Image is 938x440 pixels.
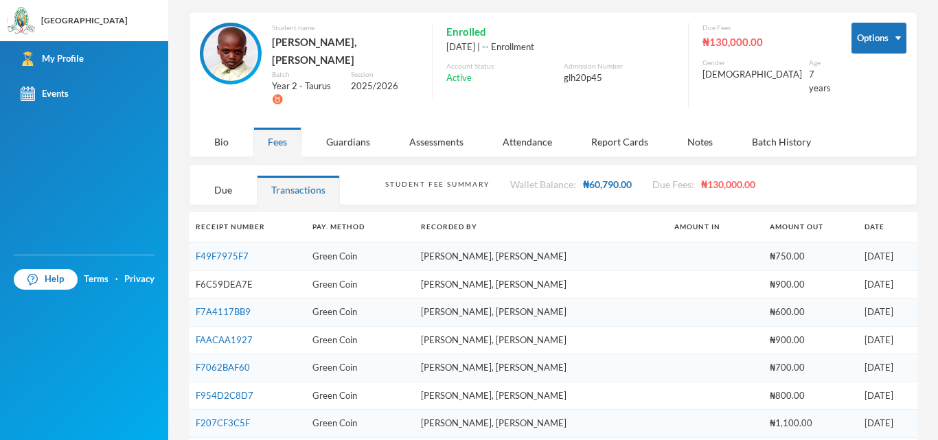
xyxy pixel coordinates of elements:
td: Green Coin [306,270,414,299]
a: F954D2C8D7 [196,390,253,401]
a: F49F7975F7 [196,251,249,262]
div: glh20p45 [564,71,674,85]
div: Notes [673,127,727,157]
span: Active [446,71,472,85]
td: ₦900.00 [763,326,858,354]
td: [PERSON_NAME], [PERSON_NAME] [414,326,667,354]
div: Fees [253,127,301,157]
div: 2025/2026 [351,80,418,93]
td: ₦600.00 [763,299,858,327]
td: Green Coin [306,243,414,271]
img: STUDENT [203,26,258,81]
th: Amount Out [763,212,858,243]
span: Wallet Balance: [510,178,576,190]
td: Green Coin [306,382,414,410]
button: Options [851,23,906,54]
div: Year 2 - Taurus ♉️ [272,80,341,106]
td: [DATE] [858,243,917,271]
div: Gender [702,58,802,68]
div: Due [200,175,247,205]
th: Receipt Number [189,212,306,243]
td: [DATE] [858,270,917,299]
div: Account Status [446,61,557,71]
a: F7062BAF60 [196,362,250,373]
div: ₦130,000.00 [702,33,831,51]
span: ₦60,790.00 [583,178,632,190]
div: Batch [272,69,341,80]
div: Report Cards [577,127,663,157]
td: [DATE] [858,326,917,354]
th: Pay. Method [306,212,414,243]
a: F207CF3C5F [196,417,250,428]
a: FAACAA1927 [196,334,253,345]
a: F6C59DEA7E [196,279,253,290]
td: ₦800.00 [763,382,858,410]
div: [DEMOGRAPHIC_DATA] [702,68,802,82]
div: [GEOGRAPHIC_DATA] [41,14,128,27]
td: [PERSON_NAME], [PERSON_NAME] [414,382,667,410]
td: [DATE] [858,382,917,410]
div: Session [351,69,418,80]
td: Green Coin [306,299,414,327]
td: Green Coin [306,326,414,354]
div: Student name [272,23,418,33]
div: [PERSON_NAME], [PERSON_NAME] [272,33,418,69]
td: [DATE] [858,410,917,438]
a: F7A4117BB9 [196,306,251,317]
th: Recorded By [414,212,667,243]
span: ₦130,000.00 [701,178,755,190]
a: Privacy [124,273,155,286]
span: Due Fees: [652,178,694,190]
div: Guardians [312,127,385,157]
div: · [115,273,118,286]
td: [DATE] [858,299,917,327]
a: Terms [84,273,108,286]
td: [PERSON_NAME], [PERSON_NAME] [414,299,667,327]
div: Assessments [395,127,478,157]
div: Transactions [257,175,340,205]
a: Help [14,269,78,290]
td: [PERSON_NAME], [PERSON_NAME] [414,354,667,382]
div: Attendance [488,127,567,157]
div: [DATE] | -- Enrollment [446,40,674,54]
div: My Profile [21,51,84,66]
td: [PERSON_NAME], [PERSON_NAME] [414,410,667,438]
td: [DATE] [858,354,917,382]
img: logo [8,8,35,35]
th: Amount In [667,212,762,243]
td: ₦700.00 [763,354,858,382]
div: 7 years [809,68,831,95]
th: Date [858,212,917,243]
div: Age [809,58,831,68]
td: Green Coin [306,410,414,438]
span: Enrolled [446,23,486,40]
td: ₦900.00 [763,270,858,299]
td: ₦1,100.00 [763,410,858,438]
div: Student Fee Summary [385,179,489,189]
div: Bio [200,127,243,157]
td: [PERSON_NAME], [PERSON_NAME] [414,243,667,271]
td: [PERSON_NAME], [PERSON_NAME] [414,270,667,299]
div: Admission Number [564,61,674,71]
div: Batch History [737,127,825,157]
td: ₦750.00 [763,243,858,271]
div: Due Fees [702,23,831,33]
div: Events [21,86,69,101]
td: Green Coin [306,354,414,382]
